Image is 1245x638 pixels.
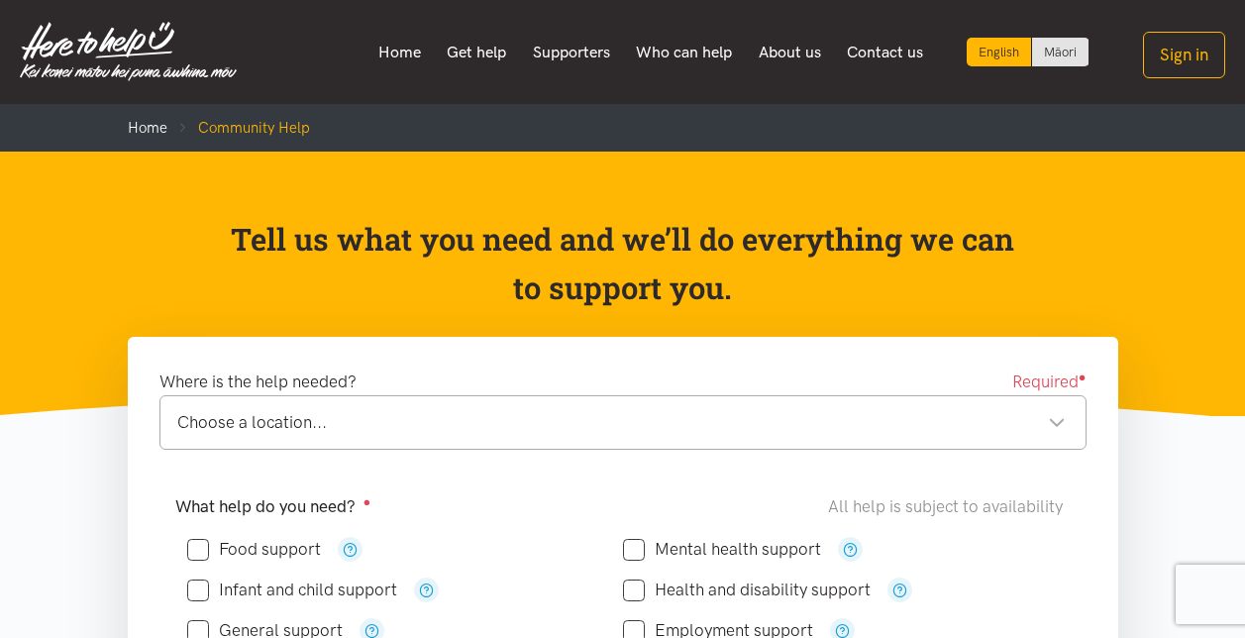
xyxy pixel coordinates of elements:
[967,38,1032,66] div: Current language
[177,409,1066,436] div: Choose a location...
[834,32,937,73] a: Contact us
[519,32,623,73] a: Supporters
[175,493,371,520] label: What help do you need?
[128,119,167,137] a: Home
[187,541,321,558] label: Food support
[434,32,520,73] a: Get help
[623,541,821,558] label: Mental health support
[1079,370,1087,384] sup: ●
[364,32,434,73] a: Home
[746,32,835,73] a: About us
[159,369,357,395] label: Where is the help needed?
[623,32,746,73] a: Who can help
[167,116,310,140] li: Community Help
[363,494,371,509] sup: ●
[1032,38,1089,66] a: Switch to Te Reo Māori
[229,215,1016,313] p: Tell us what you need and we’ll do everything we can to support you.
[623,582,871,598] label: Health and disability support
[967,38,1089,66] div: Language toggle
[20,22,237,81] img: Home
[1012,369,1087,395] span: Required
[187,582,397,598] label: Infant and child support
[1143,32,1225,78] button: Sign in
[828,493,1071,520] div: All help is subject to availability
